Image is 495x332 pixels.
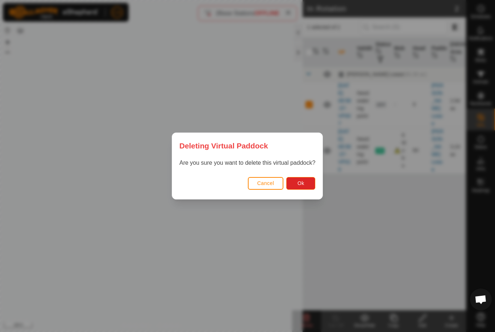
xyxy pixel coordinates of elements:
[287,177,316,190] button: Ok
[470,289,492,310] div: Open chat
[298,180,304,186] span: Ok
[179,140,268,151] span: Deleting Virtual Paddock
[248,177,284,190] button: Cancel
[179,159,315,167] p: Are you sure you want to delete this virtual paddock?
[257,180,274,186] span: Cancel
